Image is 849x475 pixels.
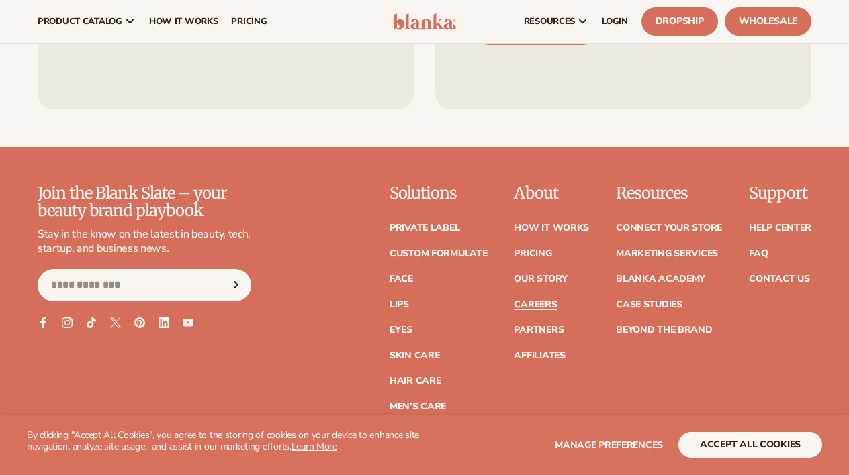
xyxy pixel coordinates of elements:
[390,184,488,202] p: Solutions
[514,325,564,335] a: Partners
[393,13,456,30] img: logo
[616,274,705,284] a: Blanka Academy
[390,325,412,335] a: Eyes
[390,351,439,360] a: Skin Care
[514,249,551,258] a: Pricing
[514,351,565,360] a: Affiliates
[390,376,441,386] a: Hair Care
[390,300,409,309] a: Lips
[514,184,589,202] p: About
[390,274,413,284] a: Face
[390,249,488,258] a: Custom formulate
[749,274,809,284] a: Contact Us
[555,432,663,458] button: Manage preferences
[514,300,557,309] a: Careers
[616,184,722,202] p: Resources
[616,223,722,233] a: Connect your store
[292,440,337,453] a: Learn More
[616,300,682,309] a: Case Studies
[616,325,713,335] a: Beyond the brand
[221,269,251,301] button: Subscribe
[514,274,567,284] a: Our Story
[390,223,459,233] a: Private label
[514,223,589,233] a: How It Works
[524,16,575,27] span: resources
[390,402,446,411] a: Men's Care
[38,184,251,220] p: Join the Blank Slate – your beauty brand playbook
[749,184,811,202] p: Support
[38,227,251,256] p: Stay in the know on the latest in beauty, tech, startup, and business news.
[38,16,122,27] span: product catalog
[725,7,811,36] a: Wholesale
[616,249,718,258] a: Marketing services
[749,223,811,233] a: Help Center
[641,7,718,36] a: Dropship
[678,432,822,458] button: accept all cookies
[555,439,663,452] span: Manage preferences
[602,16,628,27] span: LOGIN
[149,16,218,27] span: How It Works
[231,16,267,27] span: pricing
[27,430,424,453] p: By clicking "Accept All Cookies", you agree to the storing of cookies on your device to enhance s...
[749,249,768,258] a: FAQ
